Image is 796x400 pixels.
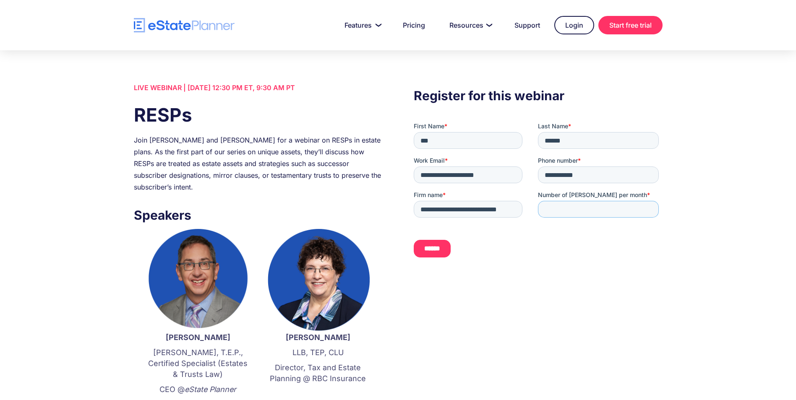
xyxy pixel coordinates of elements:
[266,362,370,384] p: Director, Tax and Estate Planning @ RBC Insurance
[414,122,662,272] iframe: Form 0
[185,385,236,394] em: eState Planner
[134,18,235,33] a: home
[393,17,435,34] a: Pricing
[598,16,663,34] a: Start free trial
[146,347,250,380] p: [PERSON_NAME], T.E.P., Certified Specialist (Estates & Trusts Law)
[166,333,230,342] strong: [PERSON_NAME]
[146,384,250,395] p: CEO @
[334,17,389,34] a: Features
[286,333,350,342] strong: [PERSON_NAME]
[134,134,382,193] div: Join [PERSON_NAME] and [PERSON_NAME] for a webinar on RESPs in estate plans. As the first part of...
[414,86,662,105] h3: Register for this webinar
[266,347,370,358] p: LLB, TEP, CLU
[504,17,550,34] a: Support
[134,205,382,225] h3: Speakers
[439,17,500,34] a: Resources
[266,388,370,399] p: ‍
[554,16,594,34] a: Login
[134,102,382,128] h1: RESPs
[134,82,382,94] div: LIVE WEBINAR | [DATE] 12:30 PM ET, 9:30 AM PT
